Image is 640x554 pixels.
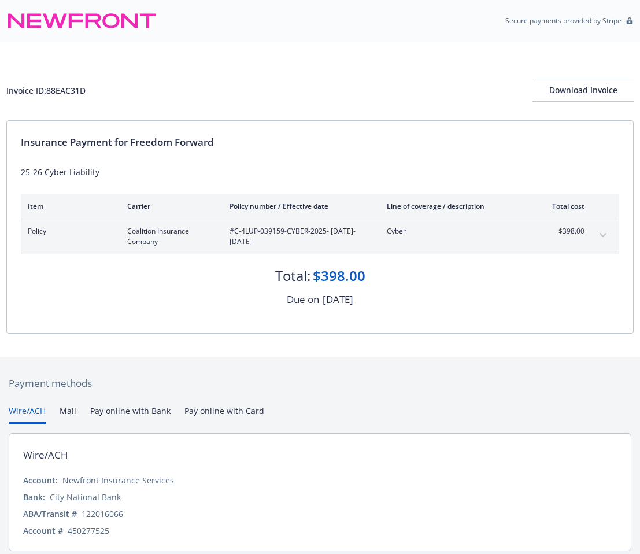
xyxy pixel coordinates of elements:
span: Policy [28,226,109,237]
div: Line of coverage / description [387,201,523,211]
button: Pay online with Bank [90,405,171,424]
button: Download Invoice [532,79,634,102]
span: Cyber [387,226,523,237]
div: City National Bank [50,491,121,503]
div: Invoice ID: 88EAC31D [6,84,86,97]
div: Insurance Payment for Freedom Forward [21,135,619,150]
div: ABA/Transit # [23,508,77,520]
div: $398.00 [313,266,365,286]
div: Carrier [127,201,211,211]
span: #C-4LUP-039159-CYBER-2025 - [DATE]-[DATE] [230,226,368,247]
div: Policy number / Effective date [230,201,368,211]
span: Coalition Insurance Company [127,226,211,247]
div: Account # [23,525,63,537]
div: 122016066 [82,508,123,520]
div: Item [28,201,109,211]
button: expand content [594,226,612,245]
div: Download Invoice [532,79,634,101]
div: 450277525 [68,525,109,537]
button: Wire/ACH [9,405,46,424]
div: Total: [275,266,310,286]
div: Bank: [23,491,45,503]
div: Payment methods [9,376,631,391]
div: Total cost [541,201,584,211]
button: Mail [60,405,76,424]
div: [DATE] [323,292,353,307]
div: Wire/ACH [23,448,68,463]
button: Pay online with Card [184,405,264,424]
p: Secure payments provided by Stripe [505,16,621,25]
div: PolicyCoalition Insurance Company#C-4LUP-039159-CYBER-2025- [DATE]-[DATE]Cyber$398.00expand content [21,219,619,254]
span: $398.00 [541,226,584,237]
div: Account: [23,474,58,486]
div: Due on [287,292,319,307]
div: Newfront Insurance Services [62,474,174,486]
div: 25-26 Cyber Liability [21,166,619,178]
